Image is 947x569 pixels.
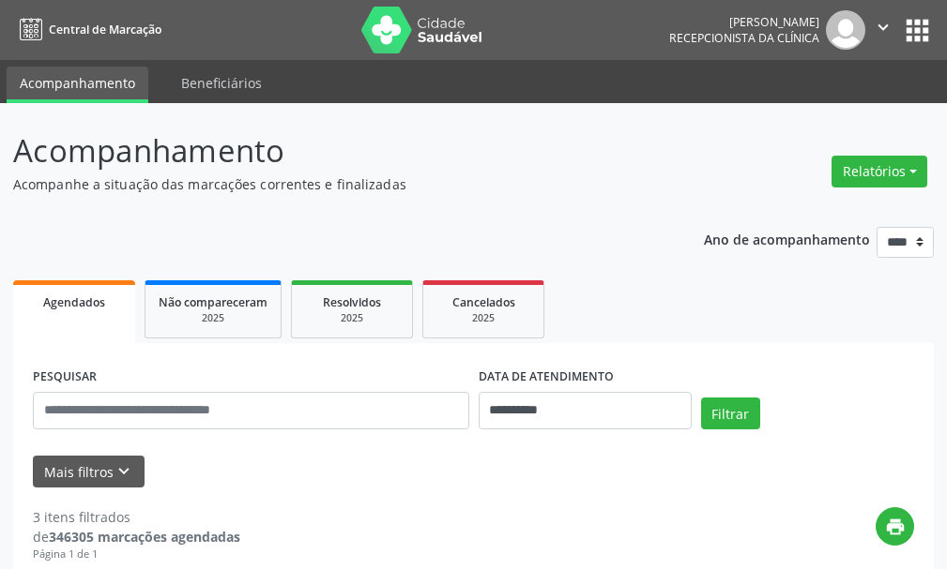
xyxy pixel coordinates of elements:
[33,507,240,527] div: 3 itens filtrados
[873,17,894,37] i: 
[13,14,161,45] a: Central de Marcação
[704,227,870,250] p: Ano de acompanhamento
[159,294,267,310] span: Não compareceram
[33,527,240,547] div: de
[701,397,760,429] button: Filtrar
[436,311,530,325] div: 2025
[669,14,819,30] div: [PERSON_NAME]
[114,461,134,482] i: keyboard_arrow_down
[901,14,934,47] button: apps
[33,363,97,392] label: PESQUISAR
[13,127,658,174] p: Acompanhamento
[885,517,906,537] i: print
[33,456,145,488] button: Mais filtroskeyboard_arrow_down
[479,363,614,392] label: DATA DE ATENDIMENTO
[7,67,148,103] a: Acompanhamento
[323,294,381,310] span: Resolvidos
[669,30,819,46] span: Recepcionista da clínica
[168,67,275,99] a: Beneficiários
[826,10,865,50] img: img
[33,547,240,562] div: Página 1 de 1
[13,174,658,194] p: Acompanhe a situação das marcações correntes e finalizadas
[452,294,515,310] span: Cancelados
[43,294,105,310] span: Agendados
[865,10,901,50] button: 
[305,311,399,325] div: 2025
[159,311,267,325] div: 2025
[832,156,927,187] button: Relatórios
[49,22,161,37] span: Central de Marcação
[49,528,240,546] strong: 346305 marcações agendadas
[876,507,914,546] button: print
